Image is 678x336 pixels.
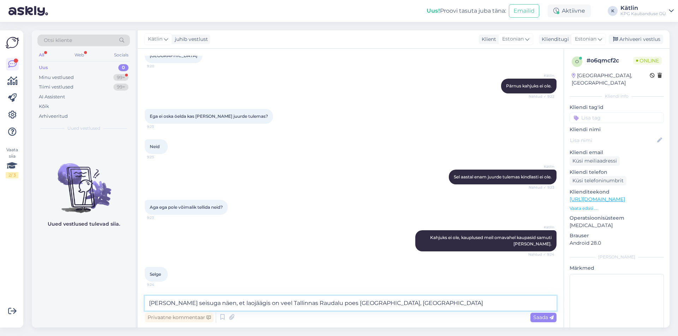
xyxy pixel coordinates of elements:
[528,73,554,78] span: Kätlin
[113,50,130,60] div: Socials
[39,103,49,110] div: Kõik
[509,4,539,18] button: Emailid
[528,252,554,257] span: Nähtud ✓ 9:24
[427,7,440,14] b: Uus!
[539,36,569,43] div: Klienditugi
[528,164,554,169] span: Kätlin
[570,156,620,166] div: Küsi meiliaadressi
[575,35,596,43] span: Estonian
[118,64,129,71] div: 0
[73,50,85,60] div: Web
[620,11,666,17] div: KPG Kaubanduse OÜ
[145,313,214,322] div: Privaatne kommentaar
[32,151,136,214] img: No chats
[620,5,674,17] a: KätlinKPG Kaubanduse OÜ
[570,196,625,202] a: [URL][DOMAIN_NAME]
[633,57,662,65] span: Online
[548,5,591,17] div: Aktiivne
[48,220,120,228] p: Uued vestlused tulevad siia.
[39,74,74,81] div: Minu vestlused
[528,225,554,230] span: Kätlin
[147,215,173,220] span: 9:23
[570,214,664,222] p: Operatsioonisüsteem
[570,104,664,111] p: Kliendi tag'id
[150,53,197,58] span: [GEOGRAPHIC_DATA]
[570,188,664,196] p: Klienditeekond
[172,36,208,43] div: juhib vestlust
[113,84,129,91] div: 99+
[147,124,173,129] span: 9:23
[6,36,19,49] img: Askly Logo
[506,83,552,88] span: Pärnus kahjuks ei ole.
[570,149,664,156] p: Kliendi email
[570,176,626,185] div: Küsi telefoninumbrit
[570,136,656,144] input: Lisa nimi
[608,6,618,16] div: K
[147,282,173,287] span: 9:24
[587,56,633,65] div: # o6qmcf2c
[570,264,664,272] p: Märkmed
[454,174,552,179] span: Sel aastal enam juurde tulemas kindlasti ei ole.
[430,235,553,246] span: Kahjuks ei ole, kauplused meil omavahel kaupasid samuti [PERSON_NAME].
[150,144,160,149] span: Neid
[570,239,664,247] p: Android 28.0
[570,254,664,260] div: [PERSON_NAME]
[528,94,554,99] span: Nähtud ✓ 9:22
[150,114,268,119] span: Ega ei oska öelda kas [PERSON_NAME] juurde tulemas?
[570,93,664,99] div: Kliendi info
[570,169,664,176] p: Kliendi telefon
[145,296,557,311] textarea: [PERSON_NAME] seisuga näen, et laojäägis on veel Tallinnas Raudalu poes [GEOGRAPHIC_DATA], [GEOGR...
[570,232,664,239] p: Brauser
[575,59,579,64] span: o
[148,35,162,43] span: Kätlin
[39,84,73,91] div: Tiimi vestlused
[39,64,48,71] div: Uus
[150,271,161,277] span: Selge
[6,172,18,178] div: 2 / 3
[44,37,72,44] span: Otsi kliente
[502,35,524,43] span: Estonian
[39,113,68,120] div: Arhiveeritud
[570,205,664,212] p: Vaata edasi ...
[572,72,650,87] div: [GEOGRAPHIC_DATA], [GEOGRAPHIC_DATA]
[533,314,554,320] span: Saada
[6,147,18,178] div: Vaata siia
[37,50,46,60] div: All
[570,222,664,229] p: [MEDICAL_DATA]
[147,154,173,160] span: 9:23
[609,35,663,44] div: Arhiveeri vestlus
[570,112,664,123] input: Lisa tag
[147,63,173,69] span: 9:20
[528,185,554,190] span: Nähtud ✓ 9:23
[479,36,496,43] div: Klient
[113,74,129,81] div: 99+
[39,93,65,100] div: AI Assistent
[150,204,223,210] span: Aga ega pole võimalik tellida neid?
[620,5,666,11] div: Kätlin
[570,126,664,133] p: Kliendi nimi
[427,7,506,15] div: Proovi tasuta juba täna:
[67,125,100,132] span: Uued vestlused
